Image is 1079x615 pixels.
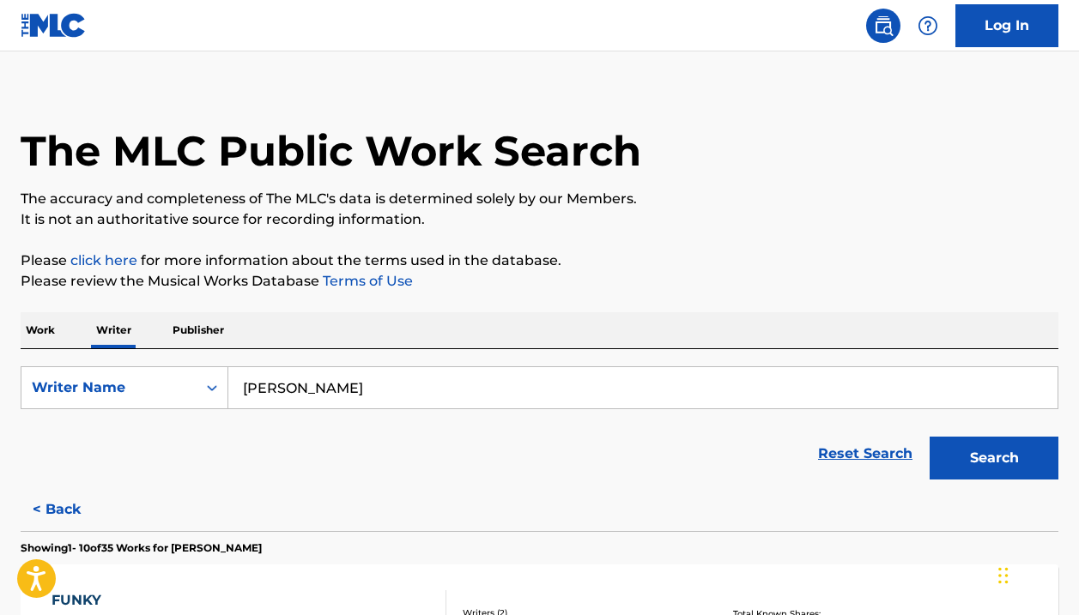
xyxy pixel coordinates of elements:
p: Please review the Musical Works Database [21,271,1058,292]
button: < Back [21,488,124,531]
iframe: Chat Widget [993,533,1079,615]
div: Help [911,9,945,43]
p: Writer [91,312,136,348]
img: help [918,15,938,36]
div: Writer Name [32,377,186,398]
p: Showing 1 - 10 of 35 Works for [PERSON_NAME] [21,540,262,556]
p: It is not an authoritative source for recording information. [21,209,1058,230]
p: The accuracy and completeness of The MLC's data is determined solely by our Members. [21,189,1058,209]
button: Search [930,437,1058,479]
form: Search Form [21,366,1058,488]
a: Log In [955,4,1058,47]
a: Terms of Use [319,273,413,289]
p: Work [21,312,60,348]
img: MLC Logo [21,13,87,38]
img: search [873,15,894,36]
a: Reset Search [809,435,921,473]
p: Please for more information about the terms used in the database. [21,250,1058,271]
a: click here [70,252,137,268]
h1: The MLC Public Work Search [21,125,641,177]
div: Drag [998,550,1009,601]
p: Publisher [167,312,229,348]
a: Public Search [866,9,900,43]
div: FUNKY [52,590,207,611]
